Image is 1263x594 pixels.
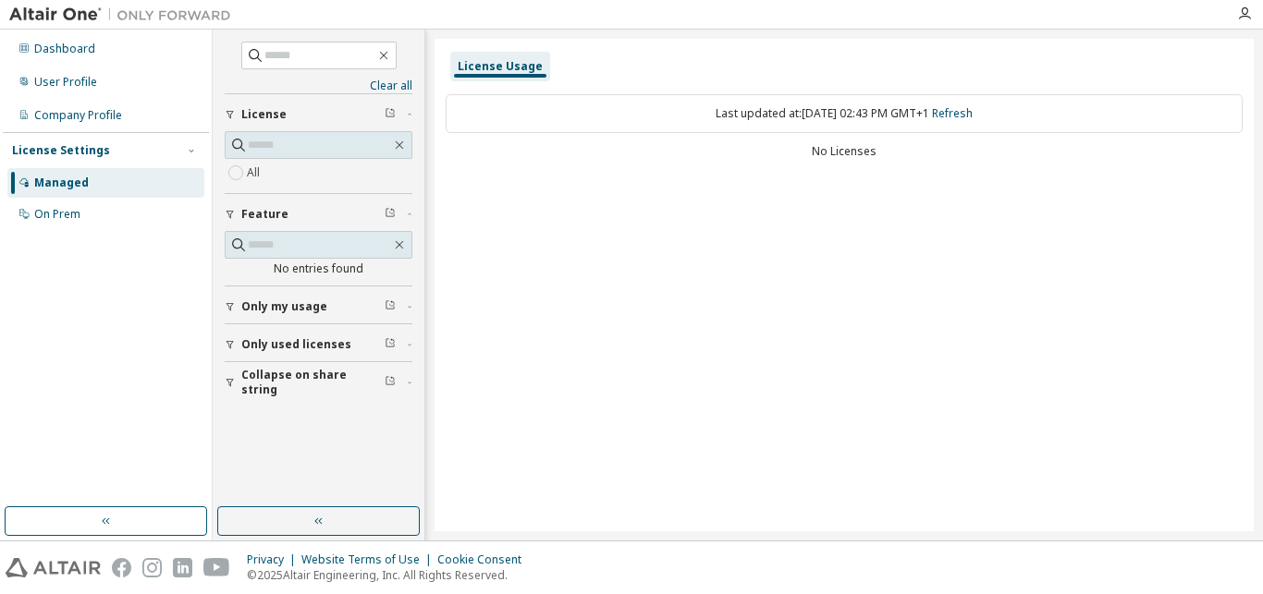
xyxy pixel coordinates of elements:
label: All [247,162,264,184]
img: instagram.svg [142,558,162,577]
span: License [241,107,287,122]
button: Only my usage [225,286,412,327]
div: Website Terms of Use [301,552,437,567]
div: No entries found [225,261,412,276]
img: youtube.svg [203,558,230,577]
span: Clear filter [385,299,396,314]
button: Collapse on share string [225,362,412,403]
button: Feature [225,194,412,235]
div: Company Profile [34,108,122,123]
div: License Usage [458,59,543,74]
span: Feature [241,207,288,222]
div: Last updated at: [DATE] 02:43 PM GMT+1 [446,94,1243,133]
span: Collapse on share string [241,368,385,397]
div: On Prem [34,207,80,222]
a: Refresh [932,105,973,121]
img: Altair One [9,6,240,24]
img: facebook.svg [112,558,131,577]
button: License [225,94,412,135]
img: linkedin.svg [173,558,192,577]
span: Clear filter [385,375,396,390]
span: Only used licenses [241,337,351,352]
div: Privacy [247,552,301,567]
div: Managed [34,176,89,190]
span: Only my usage [241,299,327,314]
p: © 2025 Altair Engineering, Inc. All Rights Reserved. [247,567,533,583]
div: User Profile [34,75,97,90]
span: Clear filter [385,337,396,352]
div: No Licenses [446,144,1243,159]
div: Dashboard [34,42,95,56]
div: Cookie Consent [437,552,533,567]
span: Clear filter [385,107,396,122]
button: Only used licenses [225,324,412,365]
a: Clear all [225,79,412,93]
img: altair_logo.svg [6,558,101,577]
span: Clear filter [385,207,396,222]
div: License Settings [12,143,110,158]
